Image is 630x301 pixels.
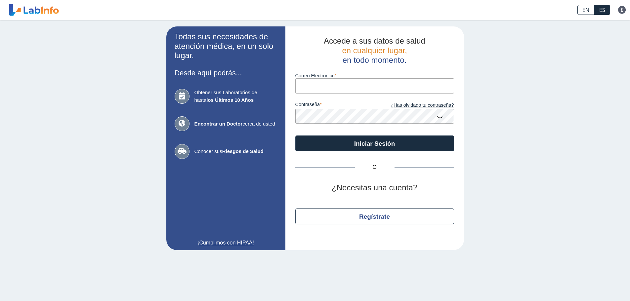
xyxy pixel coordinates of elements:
button: Iniciar Sesión [295,135,454,151]
a: ¿Has olvidado tu contraseña? [375,102,454,109]
b: los Últimos 10 Años [206,97,254,103]
button: Regístrate [295,208,454,224]
a: EN [577,5,594,15]
label: Correo Electronico [295,73,454,78]
span: Accede a sus datos de salud [324,36,425,45]
span: en cualquier lugar, [342,46,407,55]
h3: Desde aquí podrás... [175,69,277,77]
span: Obtener sus Laboratorios de hasta [194,89,277,104]
b: Encontrar un Doctor [194,121,243,127]
span: en todo momento. [343,56,406,64]
span: Conocer sus [194,148,277,155]
h2: Todas sus necesidades de atención médica, en un solo lugar. [175,32,277,60]
span: cerca de usted [194,120,277,128]
a: ES [594,5,610,15]
h2: ¿Necesitas una cuenta? [295,183,454,193]
a: ¡Cumplimos con HIPAA! [175,239,277,247]
span: O [355,163,395,171]
b: Riesgos de Salud [222,148,264,154]
label: contraseña [295,102,375,109]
